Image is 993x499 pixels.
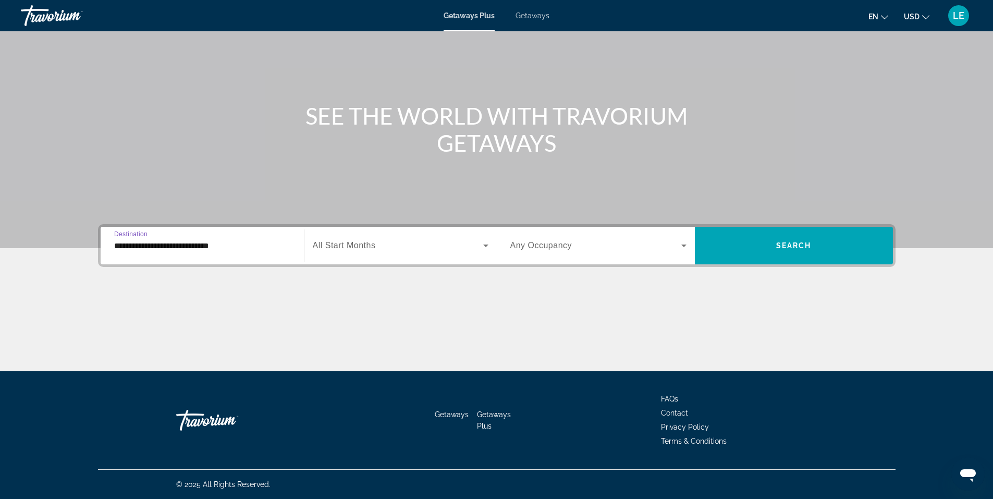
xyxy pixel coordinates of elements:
span: Search [776,241,812,250]
span: LE [953,10,964,21]
span: USD [904,13,920,21]
span: All Start Months [313,241,376,250]
h1: SEE THE WORLD WITH TRAVORIUM GETAWAYS [301,102,692,156]
a: Privacy Policy [661,423,709,431]
div: Search widget [101,227,893,264]
span: Any Occupancy [510,241,572,250]
a: Contact [661,409,688,417]
a: Travorium [21,2,125,29]
button: User Menu [945,5,972,27]
button: Change language [868,9,888,24]
button: Change currency [904,9,929,24]
button: Search [695,227,893,264]
a: Getaways [516,11,549,20]
a: FAQs [661,395,678,403]
a: Terms & Conditions [661,437,727,445]
a: Getaways Plus [444,11,495,20]
a: Getaways Plus [477,410,511,430]
span: Destination [114,230,148,237]
a: Travorium [176,405,280,436]
a: Getaways [435,410,469,419]
span: © 2025 All Rights Reserved. [176,480,271,489]
span: en [868,13,878,21]
iframe: Button to launch messaging window [951,457,985,491]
